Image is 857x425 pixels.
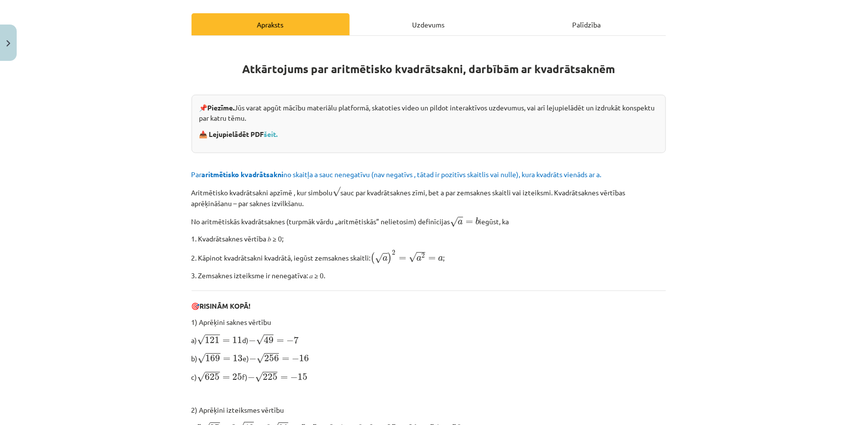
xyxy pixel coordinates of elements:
span: 2 [392,250,396,255]
span: 256 [264,355,279,362]
span: 7 [294,336,299,344]
span: b [475,217,479,225]
p: 1) Aprēķini saknes vērtību [192,317,666,327]
span: a [383,256,388,261]
span: 16 [299,355,309,362]
p: a) d) [192,333,666,345]
div: Uzdevums [350,13,508,35]
span: = [223,357,230,361]
img: icon-close-lesson-0947bae3869378f0d4975bcd49f059093ad1ed9edebbc8119c70593378902aed.svg [6,40,10,47]
span: ) [388,252,392,264]
span: = [399,257,406,261]
b: RISINĀM KOPĀ! [200,301,251,310]
span: 2 [421,253,425,258]
span: a [416,256,421,261]
strong: Piezīme. [208,103,235,112]
p: 2. Kāpinot kvadrātsakni kvadrātā, iegūst zemsaknes skaitli: ; [192,250,666,265]
p: 📌 Jūs varat apgūt mācību materiālu platformā, skatoties video un pildot interaktīvos uzdevumus, v... [199,103,658,123]
span: √ [197,335,205,345]
p: 3. Zemsaknes izteiksme ir nenegatīva: 𝑎 ≥ 0. [192,270,666,281]
span: 121 [205,337,220,344]
p: 🎯 [192,301,666,311]
p: b) e) [192,351,666,364]
span: √ [409,252,416,263]
span: 625 [205,373,220,380]
span: √ [450,217,458,227]
span: ( [371,252,375,264]
p: No aritmētiskās kvadrātsaknes (turpmāk vārdu „aritmētiskās” nelietosim) definīcijas iegūst, ka [192,214,666,228]
p: c) f) [192,370,666,383]
div: Apraksts [192,13,350,35]
span: = [282,357,289,361]
span: 11 [232,337,242,344]
p: Aritmētisko kvadrātsakni apzīmē , kur simbolu sauc par kvadrātsaknes zīmi, bet a par zemsaknes sk... [192,186,666,209]
span: 169 [206,355,221,362]
span: √ [255,372,263,382]
span: = [466,220,473,224]
span: − [248,374,255,381]
p: 1. Kvadrātsaknes vērtība 𝑏 ≥ 0; [192,234,666,244]
span: − [249,337,256,344]
span: 13 [233,355,243,362]
strong: 📥 Lejupielādēt PDF [199,130,279,138]
span: 225 [263,373,277,380]
span: 49 [264,336,274,344]
span: Par no skaitļa a sauc nenegatīvu (nav negatīvs , tātad ir pozitīvs skaitlis vai nulle), kura kvad... [192,170,602,179]
span: 25 [232,373,242,380]
span: a [438,256,443,261]
b: aritmētisko kvadrātsakni [202,170,284,179]
span: √ [198,353,206,364]
span: − [249,355,256,362]
span: a [458,220,463,225]
span: √ [375,253,383,264]
span: √ [256,335,264,345]
span: = [428,257,436,261]
strong: Atkārtojums par aritmētisko kvadrātsakni, darbībām ar kvadrātsaknēm [242,62,615,76]
span: √ [256,353,264,364]
span: − [286,337,294,344]
span: = [276,339,284,343]
span: = [222,339,230,343]
span: √ [333,186,341,197]
span: √ [197,372,205,382]
span: = [280,376,288,380]
p: 2) Aprēķini izteiksmes vērtību [192,405,666,415]
span: = [222,376,230,380]
span: 15 [298,373,307,380]
span: − [290,374,298,381]
a: šeit. [264,130,278,138]
div: Palīdzība [508,13,666,35]
span: − [292,355,299,362]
